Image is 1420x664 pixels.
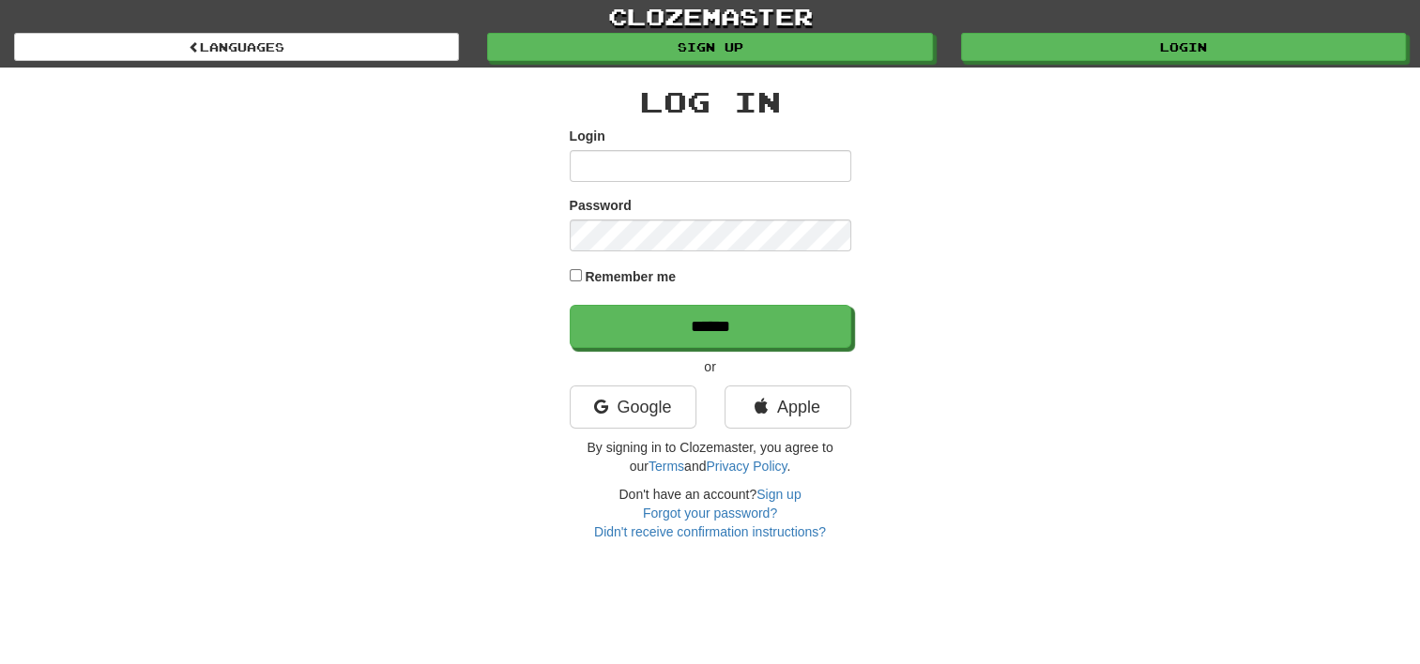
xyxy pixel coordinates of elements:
[14,33,459,61] a: Languages
[961,33,1406,61] a: Login
[756,487,801,502] a: Sign up
[585,267,676,286] label: Remember me
[594,524,826,539] a: Didn't receive confirmation instructions?
[570,357,851,376] p: or
[649,459,684,474] a: Terms
[570,196,632,215] label: Password
[570,86,851,117] h2: Log In
[570,127,605,145] label: Login
[725,385,851,429] a: Apple
[487,33,932,61] a: Sign up
[643,506,777,521] a: Forgot your password?
[570,485,851,541] div: Don't have an account?
[570,438,851,475] p: By signing in to Clozemaster, you agree to our and .
[570,385,696,429] a: Google
[706,459,786,474] a: Privacy Policy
